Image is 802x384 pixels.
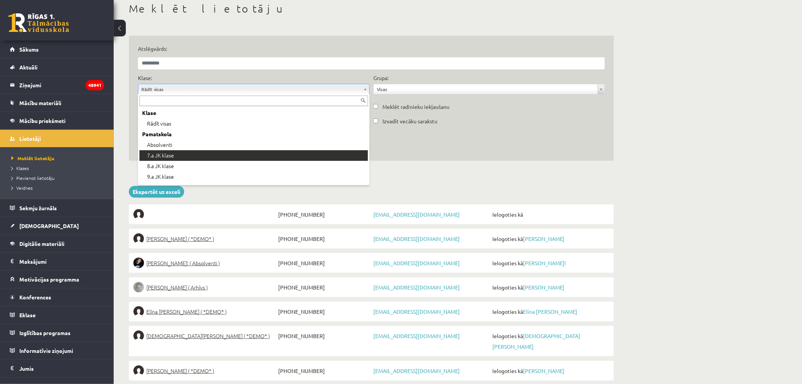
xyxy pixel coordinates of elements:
div: Pamatskola [139,129,368,140]
div: 7.a JK klase [139,150,368,161]
div: 9.a JK klase [139,172,368,182]
div: Rādīt visas [139,118,368,129]
div: Klase [139,108,368,118]
div: 8.a JK klase [139,161,368,172]
div: 9.b JK klase [139,182,368,193]
div: Absolventi [139,140,368,150]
